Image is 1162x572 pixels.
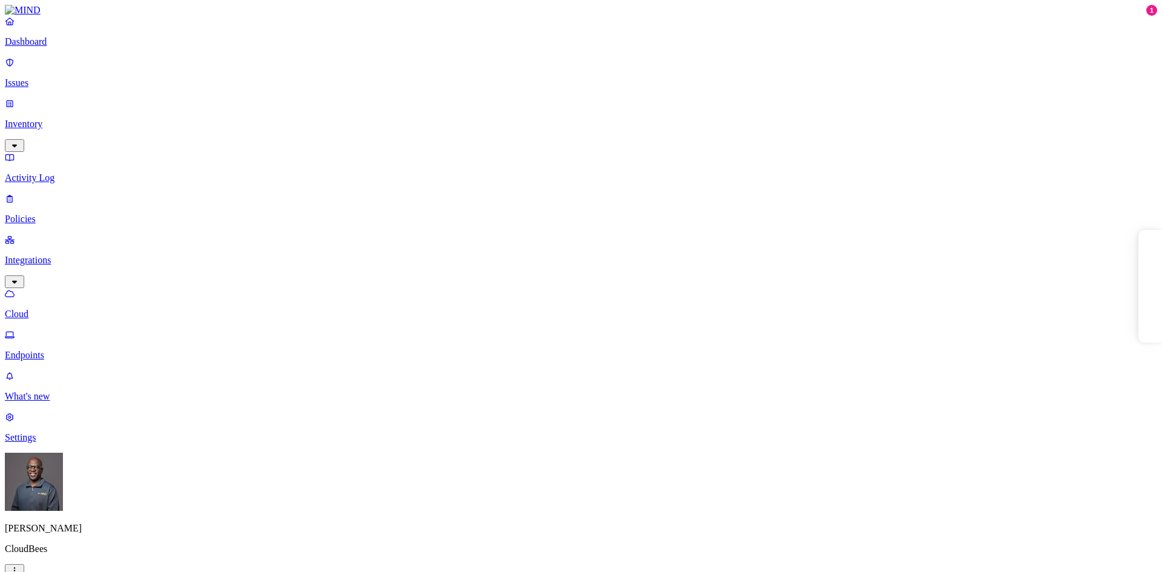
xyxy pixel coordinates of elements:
p: Activity Log [5,173,1157,183]
a: MIND [5,5,1157,16]
p: Settings [5,432,1157,443]
p: What's new [5,391,1157,402]
p: [PERSON_NAME] [5,523,1157,534]
p: Policies [5,214,1157,225]
a: Integrations [5,234,1157,286]
p: Inventory [5,119,1157,130]
p: Dashboard [5,36,1157,47]
p: CloudBees [5,544,1157,554]
p: Issues [5,77,1157,88]
img: Gregory Thomas [5,453,63,511]
a: Endpoints [5,329,1157,361]
img: MIND [5,5,41,16]
div: 1 [1146,5,1157,16]
a: Policies [5,193,1157,225]
a: Dashboard [5,16,1157,47]
a: Cloud [5,288,1157,320]
a: Issues [5,57,1157,88]
p: Integrations [5,255,1157,266]
a: What's new [5,370,1157,402]
a: Settings [5,412,1157,443]
p: Endpoints [5,350,1157,361]
p: Cloud [5,309,1157,320]
a: Activity Log [5,152,1157,183]
a: Inventory [5,98,1157,150]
